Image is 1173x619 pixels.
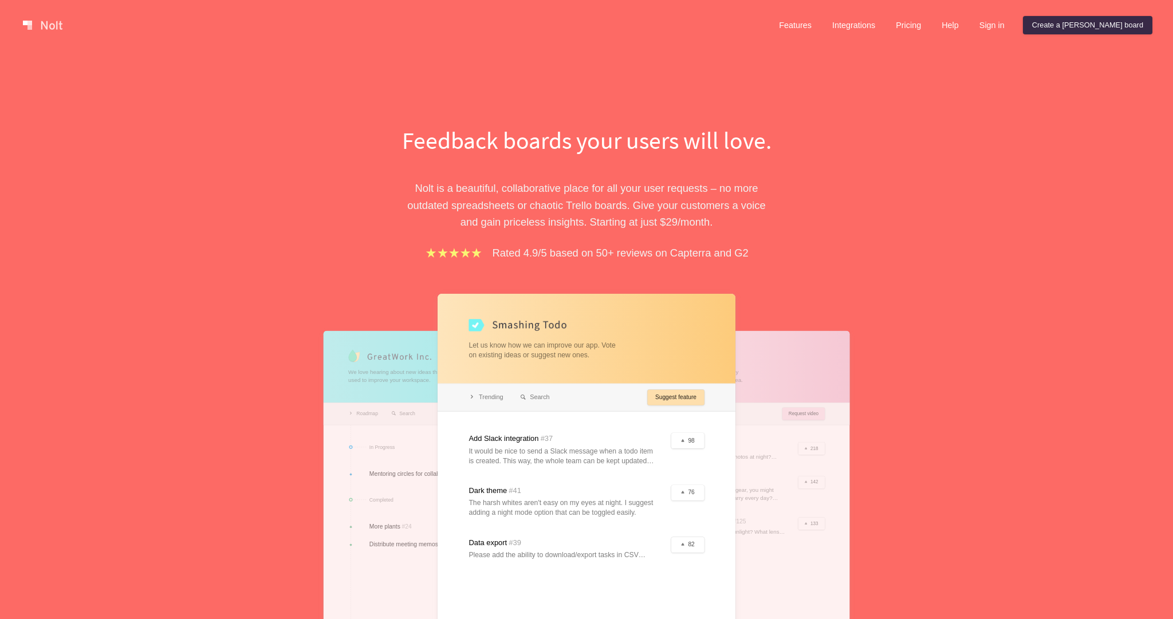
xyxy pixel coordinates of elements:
p: Rated 4.9/5 based on 50+ reviews on Capterra and G2 [493,245,749,261]
a: Sign in [970,16,1014,34]
a: Features [770,16,821,34]
a: Pricing [887,16,930,34]
a: Create a [PERSON_NAME] board [1023,16,1152,34]
a: Integrations [823,16,884,34]
a: Help [932,16,968,34]
p: Nolt is a beautiful, collaborative place for all your user requests – no more outdated spreadshee... [389,180,784,230]
img: stars.b067e34983.png [424,246,483,259]
h1: Feedback boards your users will love. [389,124,784,157]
